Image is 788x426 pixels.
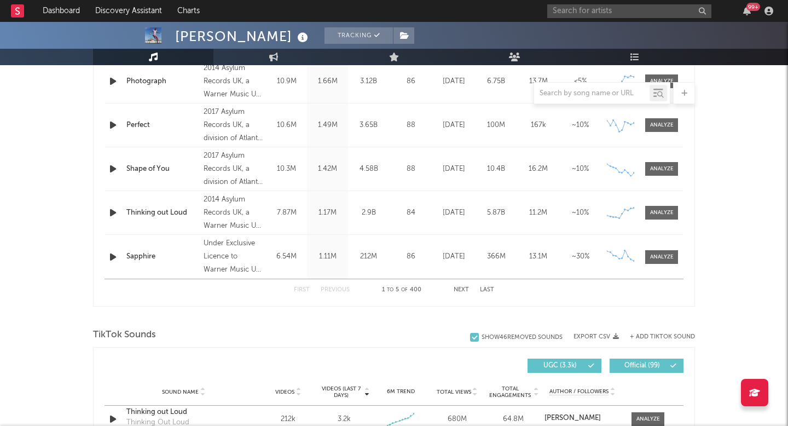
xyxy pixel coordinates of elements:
[535,362,585,369] span: UGC ( 3.3k )
[544,415,621,422] a: [PERSON_NAME]
[478,164,514,175] div: 10.4B
[351,208,386,218] div: 2.9B
[310,251,345,262] div: 1.11M
[338,414,351,425] div: 3.2k
[573,333,619,340] button: Export CSV
[480,287,494,293] button: Last
[263,414,314,425] div: 212k
[743,7,751,15] button: 99+
[310,120,345,131] div: 1.49M
[204,149,263,189] div: 2017 Asylum Records UK, a division of Atlantic Records UK, a Warner Music Group company.
[310,76,345,87] div: 1.66M
[351,251,386,262] div: 212M
[269,76,304,87] div: 10.9M
[562,76,599,87] div: <5%
[432,414,483,425] div: 680M
[544,415,601,422] strong: [PERSON_NAME]
[488,385,532,399] span: Total Engagements
[562,120,599,131] div: ~ 10 %
[478,76,514,87] div: 6.75B
[126,251,198,262] a: Sapphire
[454,287,469,293] button: Next
[436,251,472,262] div: [DATE]
[204,106,263,145] div: 2017 Asylum Records UK, a division of Atlantic Records UK, a Warner Music Group company.
[401,287,408,292] span: of
[351,120,386,131] div: 3.65B
[520,76,557,87] div: 13.7M
[126,120,198,131] a: Perfect
[126,76,198,87] a: Photograph
[392,208,430,218] div: 84
[204,62,263,101] div: 2014 Asylum Records UK, a Warner Music UK Company
[204,237,263,277] div: Under Exclusive Licence to Warner Music UK Limited, © 2025 [PERSON_NAME] Limited
[562,164,599,175] div: ~ 10 %
[562,251,599,262] div: ~ 30 %
[269,208,304,218] div: 7.87M
[436,120,472,131] div: [DATE]
[478,120,514,131] div: 100M
[528,359,601,373] button: UGC(3.3k)
[478,251,514,262] div: 366M
[126,407,241,418] a: Thinking out Loud
[392,164,430,175] div: 88
[520,164,557,175] div: 16.2M
[436,208,472,218] div: [DATE]
[549,388,609,395] span: Author / Followers
[321,287,350,293] button: Previous
[436,76,472,87] div: [DATE]
[619,334,695,340] button: + Add TikTok Sound
[275,389,294,395] span: Videos
[319,385,363,399] span: Videos (last 7 days)
[310,208,345,218] div: 1.17M
[617,362,667,369] span: Official ( 99 )
[534,89,650,98] input: Search by song name or URL
[437,389,471,395] span: Total Views
[610,359,683,373] button: Official(99)
[436,164,472,175] div: [DATE]
[478,208,514,218] div: 5.87B
[387,287,393,292] span: to
[351,164,386,175] div: 4.58B
[547,4,711,18] input: Search for artists
[269,120,304,131] div: 10.6M
[520,120,557,131] div: 167k
[746,3,760,11] div: 99 +
[162,389,199,395] span: Sound Name
[482,334,563,341] div: Show 46 Removed Sounds
[93,329,156,342] span: TikTok Sounds
[294,287,310,293] button: First
[562,208,599,218] div: ~ 10 %
[520,251,557,262] div: 13.1M
[269,251,304,262] div: 6.54M
[310,164,345,175] div: 1.42M
[204,193,263,233] div: 2014 Asylum Records UK, a Warner Music UK Company
[351,76,386,87] div: 3.12B
[392,76,430,87] div: 86
[520,208,557,218] div: 11.2M
[325,27,393,44] button: Tracking
[126,164,198,175] a: Shape of You
[392,120,430,131] div: 88
[126,208,198,218] a: Thinking out Loud
[488,414,539,425] div: 64.8M
[375,388,426,396] div: 6M Trend
[392,251,430,262] div: 86
[630,334,695,340] button: + Add TikTok Sound
[269,164,304,175] div: 10.3M
[175,27,311,45] div: [PERSON_NAME]
[372,284,432,297] div: 1 5 400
